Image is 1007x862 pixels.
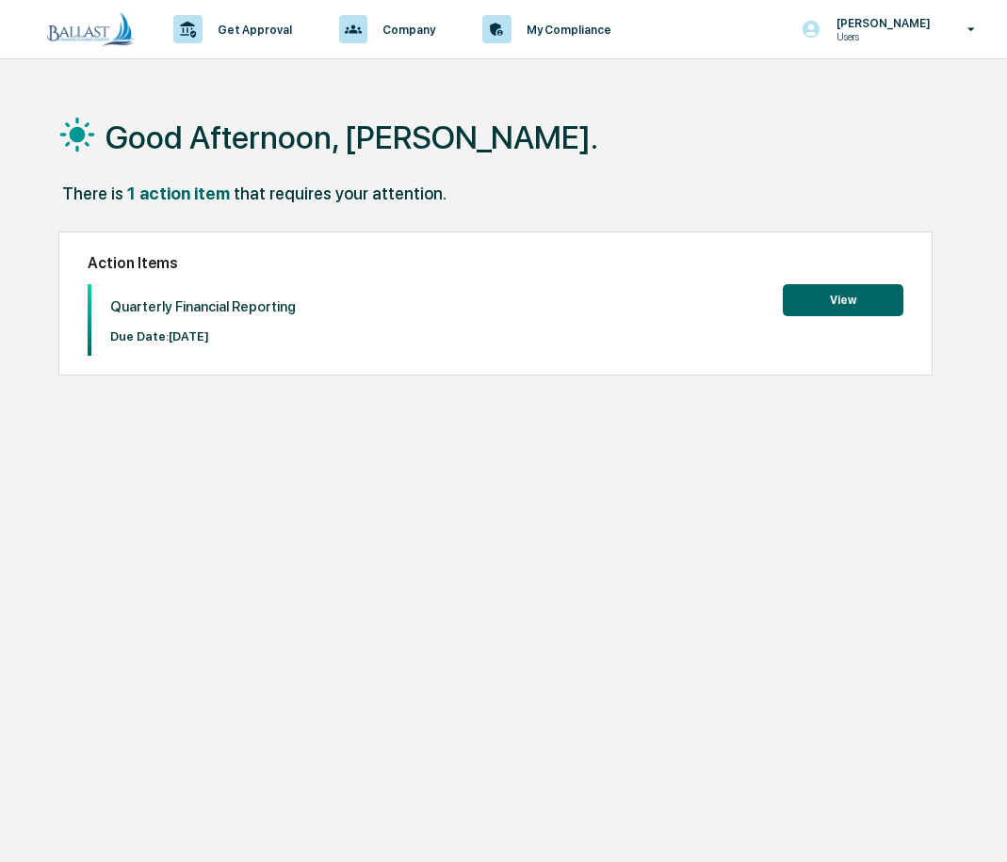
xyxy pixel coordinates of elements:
[512,23,621,37] p: My Compliance
[367,23,445,37] p: Company
[127,184,230,203] div: 1 action item
[45,11,136,47] img: logo
[88,254,903,272] h2: Action Items
[110,298,296,315] p: Quarterly Financial Reporting
[62,184,123,203] div: There is
[203,23,301,37] p: Get Approval
[106,119,598,156] h1: Good Afternoon, [PERSON_NAME].
[234,184,447,203] div: that requires your attention.
[821,16,940,30] p: [PERSON_NAME]
[783,284,903,316] button: View
[783,290,903,308] a: View
[821,30,940,43] p: Users
[110,329,296,343] p: Due Date: [DATE]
